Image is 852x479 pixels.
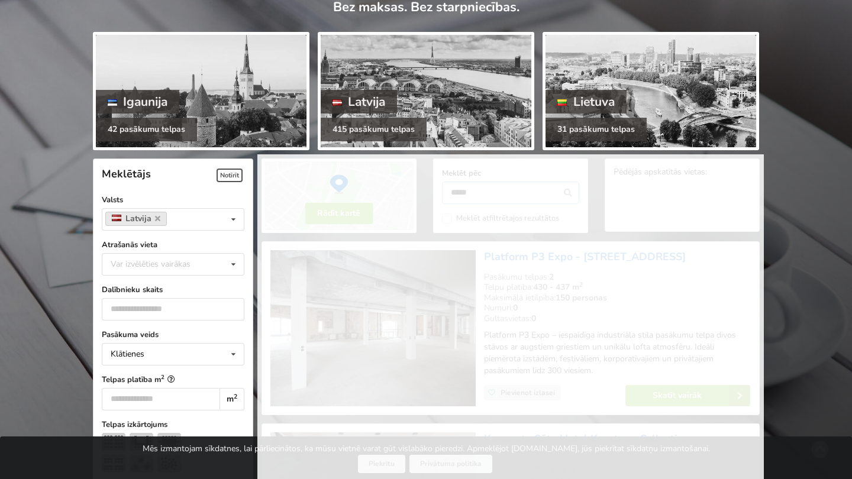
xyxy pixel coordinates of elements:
div: Klātienes [111,350,144,358]
label: Valsts [102,194,244,206]
div: 415 pasākumu telpas [321,118,427,141]
div: Igaunija [96,90,180,114]
img: Sapulce [157,433,181,451]
a: Latvija [105,212,167,226]
div: 31 pasākumu telpas [546,118,647,141]
label: Telpas izkārtojums [102,419,244,431]
label: Telpas platība m [102,374,244,386]
label: Dalībnieku skaits [102,284,244,296]
a: Lietuva 31 pasākumu telpas [543,32,759,150]
sup: 2 [161,373,164,381]
div: Latvija [321,90,398,114]
span: Notīrīt [217,169,243,182]
a: Latvija 415 pasākumu telpas [318,32,534,150]
img: Teātris [102,433,125,451]
label: Pasākuma veids [102,329,244,341]
img: U-Veids [130,433,153,451]
div: Lietuva [546,90,627,114]
a: Igaunija 42 pasākumu telpas [93,32,309,150]
label: Atrašanās vieta [102,239,244,251]
sup: 2 [234,392,237,401]
div: m [220,388,244,410]
div: 42 pasākumu telpas [96,118,197,141]
div: Var izvēlēties vairākas [108,257,217,271]
span: Meklētājs [102,167,151,181]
